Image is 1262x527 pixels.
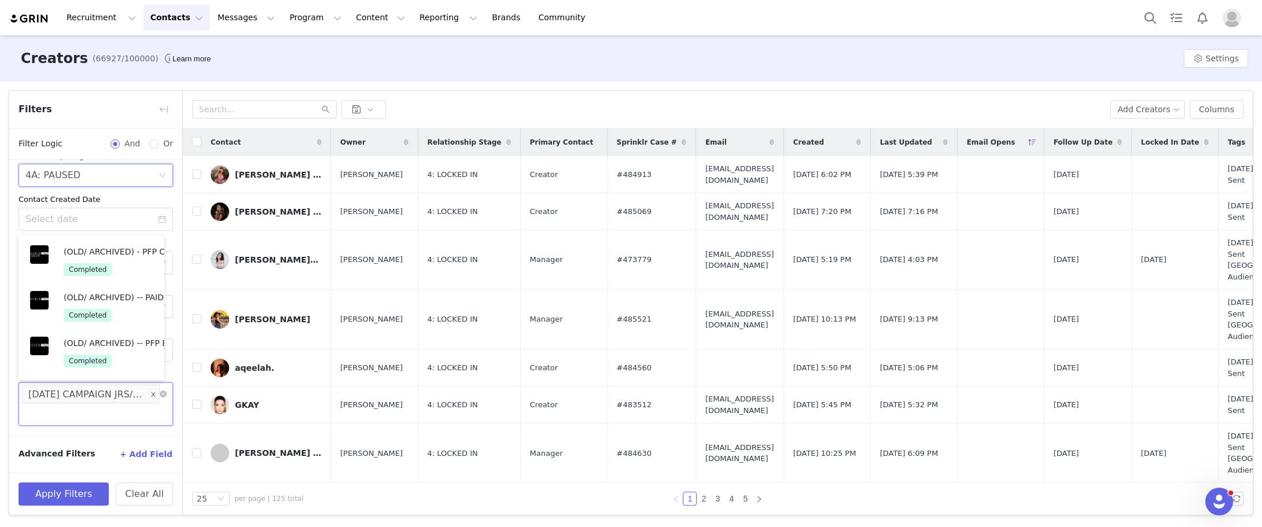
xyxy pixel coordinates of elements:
span: Creator [530,206,558,218]
button: Recruitment [60,5,143,31]
input: Search... [192,100,337,119]
span: [DATE] 5:19 PM [793,254,851,266]
span: [PERSON_NAME] [340,169,403,180]
li: HALLOWEEN CAMPAIGN JRS/CURVE 2025 [22,385,160,403]
span: [EMAIL_ADDRESS][DOMAIN_NAME] [705,442,774,465]
span: 4: LOCKED IN [428,169,478,180]
a: [PERSON_NAME] [PERSON_NAME] [211,202,322,221]
span: 4: LOCKED IN [428,399,478,411]
button: Settings [1184,49,1248,68]
span: Owner [340,137,366,148]
span: 4: LOCKED IN [428,254,478,266]
span: #484913 [617,169,652,180]
button: + Add Field [119,445,173,463]
li: Previous Page [669,492,683,506]
span: Relationship Stage [428,137,502,148]
span: (66927/100000) [93,53,159,65]
i: icon: check [150,303,157,310]
span: Last Updated [880,137,932,148]
i: icon: close-circle [160,390,167,397]
li: 5 [738,492,752,506]
a: GKAY [211,396,322,414]
span: Manager [530,314,563,325]
img: placeholder-profile.jpg [1223,9,1241,27]
span: And [120,138,145,150]
li: 3 [711,492,724,506]
div: [PERSON_NAME] [PERSON_NAME] [235,207,322,216]
img: 32d73e37-87bf-4aef-aa57-1f276689b29d.jpg [211,250,229,269]
span: Contact [211,137,241,148]
span: Or [159,138,173,150]
span: Email Opens [967,137,1016,148]
span: Sprinklr Case # [617,137,677,148]
img: 2232b1dd-9595-4d2e-8374-e7307e2ca821.jpg [211,202,229,221]
button: Apply Filters [19,482,109,506]
span: #483512 [617,399,652,411]
button: Reporting [413,5,484,31]
div: [DATE] CAMPAIGN JRS/CURVE 2025 [28,385,148,404]
span: [DATE] 5:39 PM [880,169,938,180]
span: [DATE] [1054,206,1079,218]
span: [PERSON_NAME] [340,362,403,374]
span: Completed [69,311,106,319]
span: 4: LOCKED IN [428,448,478,459]
span: [DATE] [1141,448,1167,459]
a: 4 [725,492,738,505]
a: [PERSON_NAME] (เอมี่)♡ [211,165,322,184]
div: [PERSON_NAME][MEDICAL_DATA] [235,255,322,264]
span: [PERSON_NAME] [340,314,403,325]
i: icon: check [150,257,157,264]
span: Creator [530,169,558,180]
img: 44cc05be-882a-49bd-a7fd-05fd344e62ba.jpg [30,291,49,309]
p: (OLD/ ARCHIVED) -- PFP Bombshell 2025 [64,337,191,349]
span: [EMAIL_ADDRESS][DOMAIN_NAME] [705,308,774,331]
img: 36c8b8b9-23b6-467d-a04b-5ae180c71f64.jpg [211,310,229,329]
img: 3fde04f1-82e8-4109-a163-a73ff025a358.jpg [211,359,229,377]
span: Manager [530,448,563,459]
button: Program [282,5,348,31]
img: 415a13e3-0c1d-4569-bde9-bf63876a6c13--s.jpg [211,396,229,414]
span: [DATE] [1054,399,1079,411]
a: [PERSON_NAME] [211,310,322,329]
button: Profile [1216,9,1253,27]
span: [DATE] 5:06 PM [880,362,938,374]
i: icon: left [672,496,679,503]
li: Next Page [752,492,766,506]
button: Clear All [116,482,173,506]
span: [PERSON_NAME] [340,448,403,459]
img: 50262d49-8803-4e96-aa8e-191567bbaf93.jpg [30,245,49,264]
span: Manager [530,254,563,266]
a: 3 [711,492,724,505]
button: Columns [1190,100,1243,119]
span: Email [705,137,727,148]
li: 1 [683,492,697,506]
div: Contact Created Date [19,194,173,205]
i: icon: calendar [158,215,166,223]
span: [PERSON_NAME] [340,206,403,218]
li: 4 [724,492,738,506]
span: [DATE] 10:25 PM [793,448,856,459]
div: aqeelah. [235,363,274,373]
span: Completed [69,266,106,274]
a: Tasks [1164,5,1189,31]
li: 2 [697,492,711,506]
div: GKAY [235,400,259,410]
button: Search [1138,5,1163,31]
button: Content [349,5,412,31]
a: Community [532,5,598,31]
span: Tags [1228,137,1245,148]
h3: Creators [21,48,88,69]
span: 4: LOCKED IN [428,362,478,374]
span: [EMAIL_ADDRESS][DOMAIN_NAME] [705,163,774,186]
span: [EMAIL_ADDRESS][DOMAIN_NAME] [705,249,774,271]
a: aqeelah. [211,359,322,377]
span: [DATE] 9:13 PM [880,314,938,325]
i: icon: close [150,391,156,398]
span: 4: LOCKED IN [428,206,478,218]
span: [EMAIL_ADDRESS][DOMAIN_NAME] [705,393,774,416]
i: icon: check [150,349,157,356]
a: grin logo [9,13,50,24]
a: 1 [683,492,696,505]
div: 4A: PAUSED [25,164,80,186]
span: [EMAIL_ADDRESS][DOMAIN_NAME] [705,200,774,223]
